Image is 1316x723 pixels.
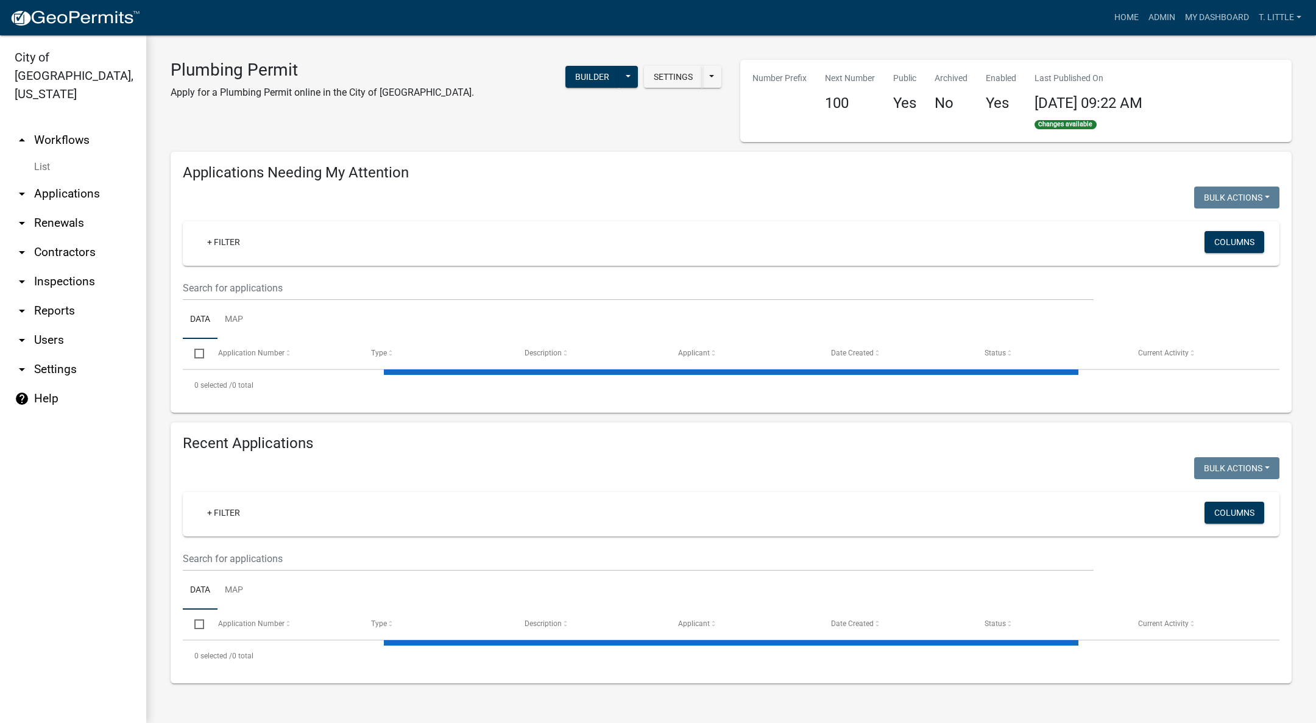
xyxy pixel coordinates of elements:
i: arrow_drop_down [15,187,29,201]
input: Search for applications [183,276,1094,301]
a: My Dashboard [1180,6,1254,29]
button: Bulk Actions [1194,187,1279,208]
datatable-header-cell: Current Activity [1126,610,1279,639]
span: Description [525,349,562,357]
i: arrow_drop_down [15,362,29,377]
a: Admin [1144,6,1180,29]
datatable-header-cell: Current Activity [1126,339,1279,368]
a: Map [218,571,250,610]
h4: Yes [893,94,916,112]
h4: Recent Applications [183,435,1279,452]
p: Public [893,72,916,85]
a: Data [183,301,218,340]
button: Bulk Actions [1194,457,1279,479]
datatable-header-cell: Status [973,610,1127,639]
span: Changes available [1035,120,1097,130]
datatable-header-cell: Select [183,339,206,368]
p: Number Prefix [752,72,807,85]
datatable-header-cell: Select [183,610,206,639]
a: Home [1109,6,1144,29]
i: arrow_drop_down [15,274,29,289]
span: Application Number [218,349,285,357]
span: Application Number [218,619,285,628]
p: Next Number [825,72,875,85]
h4: Yes [986,94,1016,112]
span: [DATE] 09:22 AM [1035,94,1142,112]
span: Date Created [831,619,874,628]
span: Current Activity [1138,349,1189,357]
p: Apply for a Plumbing Permit online in the City of [GEOGRAPHIC_DATA]. [171,85,474,100]
datatable-header-cell: Type [359,339,513,368]
span: Type [371,349,387,357]
button: Builder [565,66,619,88]
h4: No [935,94,968,112]
span: Current Activity [1138,619,1189,628]
i: arrow_drop_down [15,333,29,347]
a: Map [218,301,250,340]
datatable-header-cell: Status [973,339,1127,368]
span: Type [371,619,387,628]
i: help [15,391,29,406]
h4: Applications Needing My Attention [183,164,1279,182]
datatable-header-cell: Type [359,610,513,639]
span: Applicant [678,619,710,628]
h3: Plumbing Permit [171,60,474,80]
input: Search for applications [183,546,1094,571]
datatable-header-cell: Applicant [666,339,819,368]
datatable-header-cell: Application Number [206,610,359,639]
a: + Filter [197,502,250,524]
i: arrow_drop_down [15,245,29,260]
datatable-header-cell: Description [513,610,667,639]
p: Last Published On [1035,72,1142,85]
p: Enabled [986,72,1016,85]
span: Status [985,619,1006,628]
div: 0 total [183,641,1279,671]
a: + Filter [197,231,250,253]
h4: 100 [825,94,875,112]
datatable-header-cell: Date Created [819,610,973,639]
span: Date Created [831,349,874,357]
span: 0 selected / [194,652,232,660]
button: Settings [644,66,702,88]
datatable-header-cell: Applicant [666,610,819,639]
span: 0 selected / [194,381,232,390]
datatable-header-cell: Application Number [206,339,359,368]
p: Archived [935,72,968,85]
a: T. Little [1254,6,1306,29]
div: 0 total [183,370,1279,401]
i: arrow_drop_down [15,216,29,230]
datatable-header-cell: Description [513,339,667,368]
i: arrow_drop_down [15,304,29,318]
span: Status [985,349,1006,357]
span: Applicant [678,349,710,357]
datatable-header-cell: Date Created [819,339,973,368]
button: Columns [1205,231,1264,253]
i: arrow_drop_up [15,133,29,148]
span: Description [525,619,562,628]
a: Data [183,571,218,610]
button: Columns [1205,502,1264,524]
